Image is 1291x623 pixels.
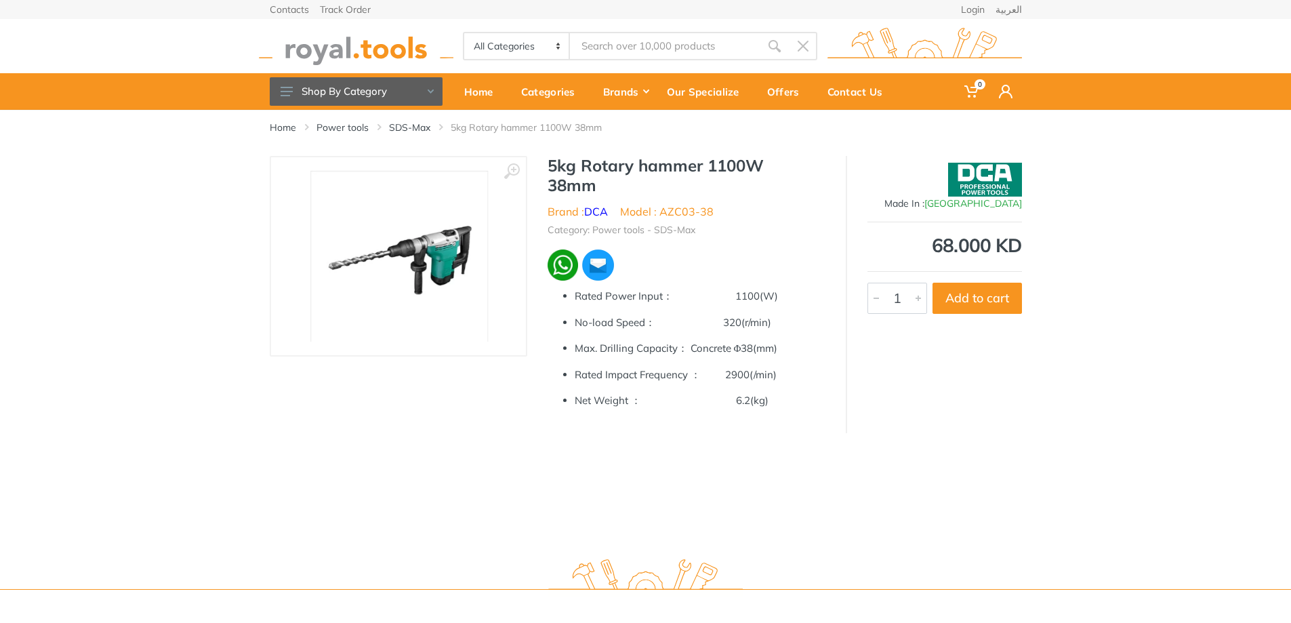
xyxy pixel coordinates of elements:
p: Rated Impact Frequency ： 2900(/min) [575,367,825,383]
li: 5kg Rotary hammer 1100W 38mm [451,121,622,134]
li: Brand : [548,203,608,220]
p: Net Weight ： 6.2(kg) [575,393,825,409]
a: Power tools [316,121,369,134]
a: Home [270,121,296,134]
button: Shop By Category [270,77,443,106]
div: Made In : [867,197,1022,211]
div: Brands [594,77,657,106]
div: Our Specialize [657,77,758,106]
li: Model : AZC03-38 [620,203,714,220]
p: Rated Power Input： 1100(W) [575,289,825,304]
h1: 5kg Rotary hammer 1100W 38mm [548,156,825,195]
input: Site search [570,32,760,60]
img: royal.tools Logo [259,28,453,65]
select: Category [464,33,571,59]
img: royal.tools Logo [548,559,743,597]
a: Login [961,5,985,14]
a: العربية [996,5,1022,14]
div: Offers [758,77,818,106]
a: Categories [512,73,594,110]
p: Max. Drilling Capacity： Concrete Φ38(mm) [575,341,825,357]
li: Category: Power tools - SDS-Max [548,223,695,237]
nav: breadcrumb [270,121,1022,134]
span: 0 [975,79,985,89]
div: Contact Us [818,77,901,106]
div: Home [455,77,512,106]
span: [GEOGRAPHIC_DATA] [924,197,1022,209]
button: Add to cart [933,283,1022,314]
div: 68.000 KD [867,236,1022,255]
a: SDS-Max [389,121,430,134]
p: No-load Speed： 320(r/min) [575,315,825,331]
a: Our Specialize [657,73,758,110]
a: Track Order [320,5,371,14]
a: Home [455,73,512,110]
a: DCA [584,205,608,218]
img: royal.tools Logo [827,28,1022,65]
a: Contact Us [818,73,901,110]
div: Categories [512,77,594,106]
a: Contacts [270,5,309,14]
img: wa.webp [548,249,579,281]
img: DCA [948,163,1022,197]
img: ma.webp [581,248,615,283]
img: Royal Tools - 5kg Rotary hammer 1100W 38mm [308,171,488,342]
a: 0 [955,73,989,110]
a: Offers [758,73,818,110]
